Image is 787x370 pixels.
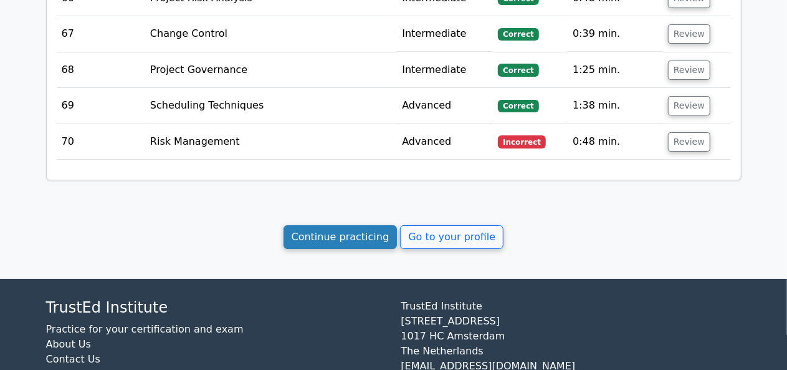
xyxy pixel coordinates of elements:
[145,52,397,88] td: Project Governance
[568,52,663,88] td: 1:25 min.
[145,124,397,160] td: Risk Management
[57,88,145,124] td: 69
[46,338,91,350] a: About Us
[284,225,398,249] a: Continue practicing
[46,299,386,317] h4: TrustEd Institute
[57,124,145,160] td: 70
[498,135,546,148] span: Incorrect
[397,16,493,52] td: Intermediate
[145,88,397,124] td: Scheduling Techniques
[668,96,710,115] button: Review
[145,16,397,52] td: Change Control
[397,52,493,88] td: Intermediate
[397,124,493,160] td: Advanced
[46,323,244,335] a: Practice for your certification and exam
[400,225,503,249] a: Go to your profile
[498,28,538,41] span: Correct
[668,132,710,152] button: Review
[46,353,100,365] a: Contact Us
[668,61,710,80] button: Review
[498,64,538,76] span: Correct
[397,88,493,124] td: Advanced
[57,16,145,52] td: 67
[568,88,663,124] td: 1:38 min.
[668,24,710,44] button: Review
[57,52,145,88] td: 68
[568,16,663,52] td: 0:39 min.
[498,100,538,112] span: Correct
[568,124,663,160] td: 0:48 min.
